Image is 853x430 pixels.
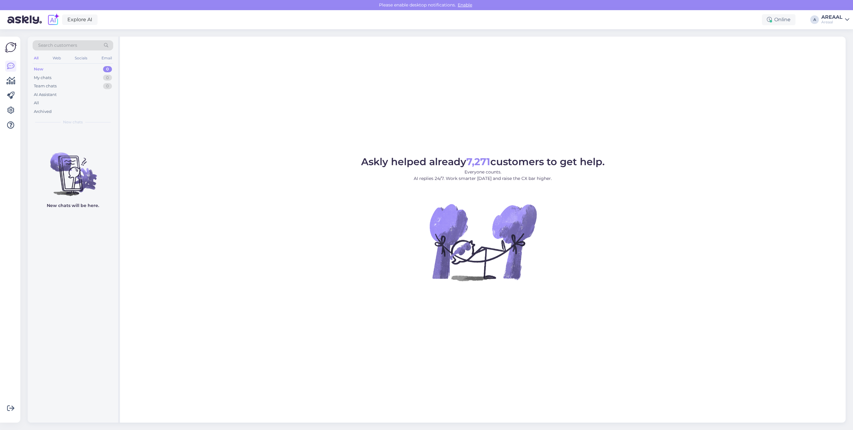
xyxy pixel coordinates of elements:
p: New chats will be here. [47,202,99,209]
div: 0 [103,75,112,81]
div: 0 [103,66,112,72]
div: Socials [74,54,89,62]
div: All [34,100,39,106]
div: AREAAL [821,15,843,20]
span: Enable [456,2,474,8]
a: AREAALAreaal [821,15,849,25]
img: Askly Logo [5,42,17,53]
div: AI Assistant [34,92,57,98]
span: Search customers [38,42,77,49]
div: Team chats [34,83,57,89]
div: Archived [34,109,52,115]
img: No Chat active [428,187,538,297]
div: Web [51,54,62,62]
div: All [33,54,40,62]
div: 0 [103,83,112,89]
div: A [810,15,819,24]
b: 7,271 [466,156,490,168]
div: Areaal [821,20,843,25]
span: Askly helped already customers to get help. [361,156,605,168]
p: Everyone counts. AI replies 24/7. Work smarter [DATE] and raise the CX bar higher. [361,169,605,182]
div: My chats [34,75,51,81]
img: No chats [28,141,118,197]
div: New [34,66,43,72]
span: New chats [63,119,83,125]
a: Explore AI [62,14,98,25]
img: explore-ai [47,13,60,26]
div: Online [762,14,795,25]
div: Email [100,54,113,62]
